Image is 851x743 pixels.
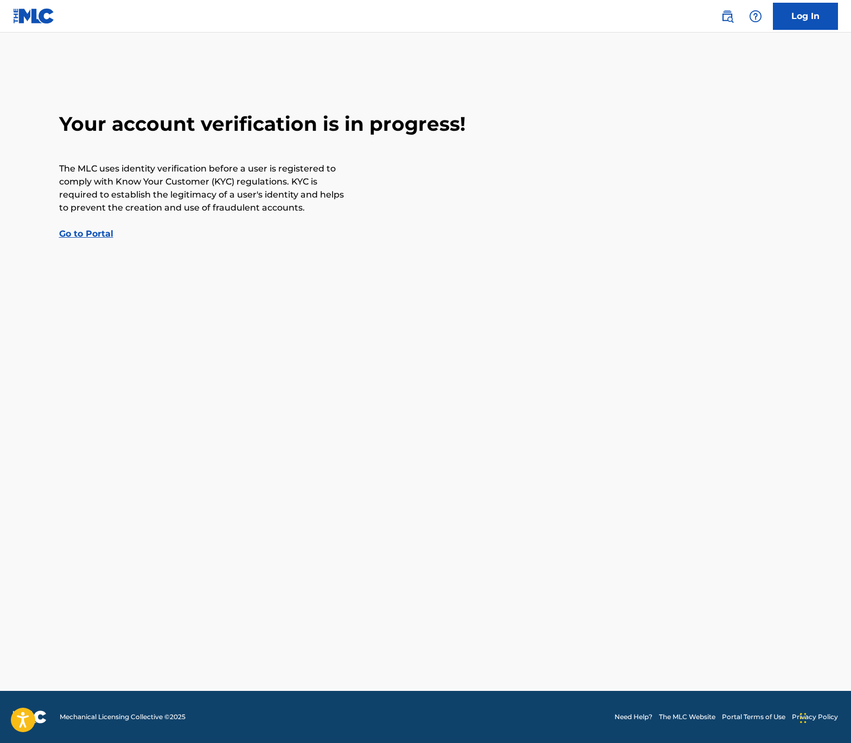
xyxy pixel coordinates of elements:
div: Help [745,5,766,27]
a: Go to Portal [59,228,113,239]
span: Mechanical Licensing Collective © 2025 [60,712,185,722]
div: Drag [800,702,807,734]
a: The MLC Website [659,712,715,722]
img: MLC Logo [13,8,55,24]
h2: Your account verification is in progress! [59,112,792,136]
img: search [721,10,734,23]
img: logo [13,710,47,723]
a: Public Search [716,5,738,27]
a: Need Help? [615,712,652,722]
a: Log In [773,3,838,30]
iframe: Chat Widget [797,691,851,743]
a: Privacy Policy [792,712,838,722]
img: help [749,10,762,23]
a: Portal Terms of Use [722,712,785,722]
p: The MLC uses identity verification before a user is registered to comply with Know Your Customer ... [59,162,347,214]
